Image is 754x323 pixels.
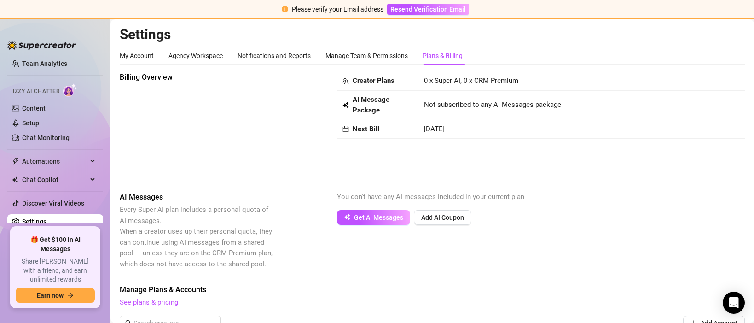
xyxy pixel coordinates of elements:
[120,298,178,306] a: See plans & pricing
[12,176,18,183] img: Chat Copilot
[337,193,524,201] span: You don't have any AI messages included in your current plan
[120,284,745,295] span: Manage Plans & Accounts
[16,257,95,284] span: Share [PERSON_NAME] with a friend, and earn unlimited rewards
[12,158,19,165] span: thunderbolt
[390,6,466,13] span: Resend Verification Email
[423,51,463,61] div: Plans & Billing
[22,60,67,67] a: Team Analytics
[120,192,274,203] span: AI Messages
[238,51,311,61] div: Notifications and Reports
[120,72,274,83] span: Billing Overview
[342,78,349,84] span: team
[7,41,76,50] img: logo-BBDzfeDw.svg
[16,288,95,303] button: Earn nowarrow-right
[22,200,84,207] a: Discover Viral Videos
[282,6,288,12] span: exclamation-circle
[67,292,74,299] span: arrow-right
[16,235,95,253] span: 🎁 Get $100 in AI Messages
[387,4,469,15] button: Resend Verification Email
[22,172,87,187] span: Chat Copilot
[421,214,464,221] span: Add AI Coupon
[292,4,383,14] div: Please verify your Email address
[120,26,745,43] h2: Settings
[120,206,273,268] span: Every Super AI plan includes a personal quota of AI messages. When a creator uses up their person...
[13,87,59,96] span: Izzy AI Chatter
[424,100,561,111] span: Not subscribed to any AI Messages package
[22,218,46,225] a: Settings
[723,292,745,314] div: Open Intercom Messenger
[353,95,389,115] strong: AI Message Package
[414,210,471,225] button: Add AI Coupon
[424,125,445,133] span: [DATE]
[63,83,77,97] img: AI Chatter
[342,126,349,132] span: calendar
[22,134,70,141] a: Chat Monitoring
[424,76,518,85] span: 0 x Super AI, 0 x CRM Premium
[22,154,87,169] span: Automations
[337,210,410,225] button: Get AI Messages
[168,51,223,61] div: Agency Workspace
[22,105,46,112] a: Content
[353,76,394,85] strong: Creator Plans
[120,51,154,61] div: My Account
[37,292,64,299] span: Earn now
[22,119,39,127] a: Setup
[325,51,408,61] div: Manage Team & Permissions
[354,214,403,221] span: Get AI Messages
[353,125,379,133] strong: Next Bill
